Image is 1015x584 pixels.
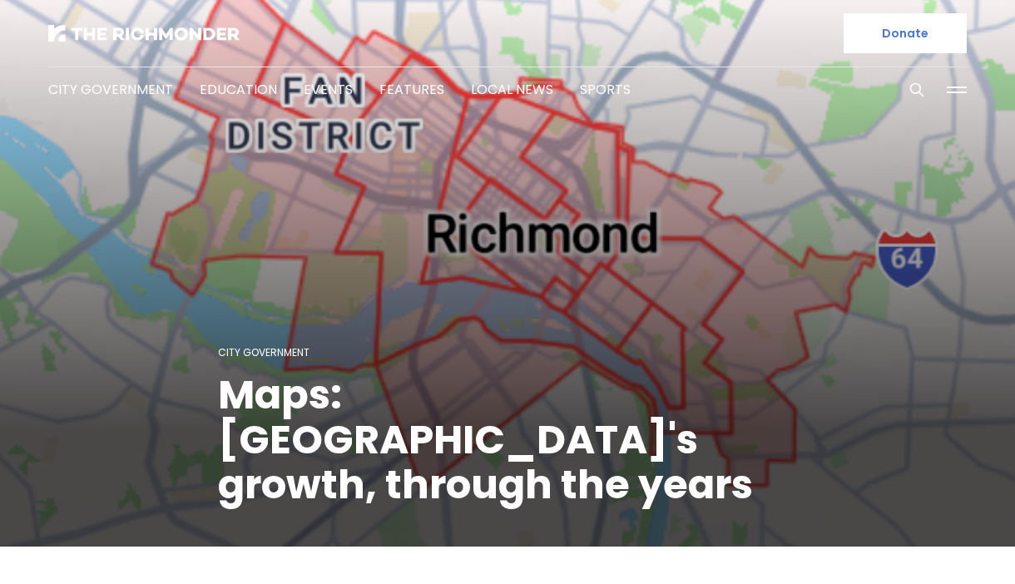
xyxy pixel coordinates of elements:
a: Sports [580,80,631,99]
button: Search this site [904,77,929,102]
img: The Richmonder [48,25,240,42]
a: Local News [471,80,553,99]
a: Events [304,80,353,99]
a: Donate [844,13,967,53]
a: Features [379,80,444,99]
h1: Maps: [GEOGRAPHIC_DATA]'s growth, through the years [218,373,797,507]
a: City Government [218,345,309,359]
iframe: portal-trigger [874,502,1015,584]
a: Education [200,80,277,99]
a: City Government [48,80,173,99]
